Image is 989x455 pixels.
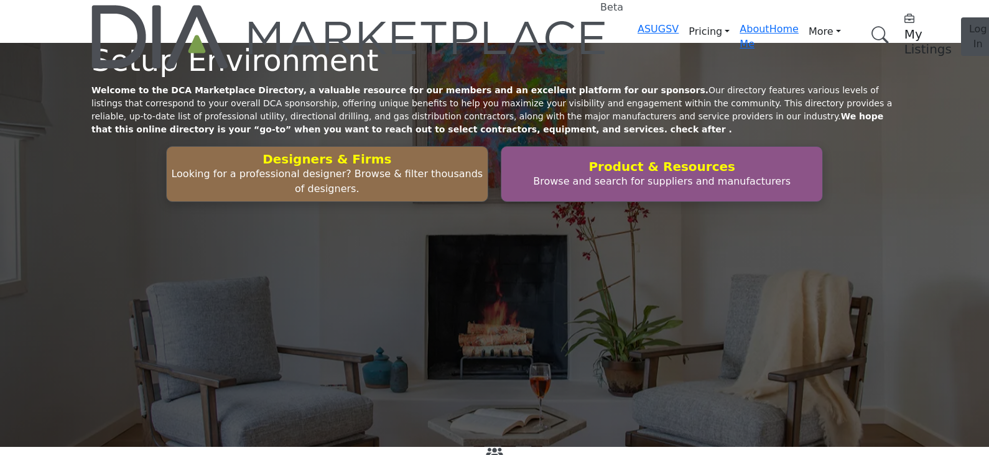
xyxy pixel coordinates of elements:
[600,1,623,13] h6: Beta
[170,167,484,196] p: Looking for a professional designer? Browse & filter thousands of designers.
[170,152,484,167] h2: Designers & Firms
[679,22,740,42] a: Pricing
[904,27,952,57] h5: My Listings
[91,84,898,136] p: Our directory features various levels of listings that correspond to your overall DCA sponsorship...
[166,146,488,202] button: Designers & Firms Looking for a professional designer? Browse & filter thousands of designers.
[638,23,679,35] a: ASUGSV
[904,12,952,57] div: My Listings
[91,5,608,68] img: Site Logo
[505,174,819,189] p: Browse and search for suppliers and manufacturers
[969,23,987,50] span: Log In
[501,146,823,202] button: Product & Resources Browse and search for suppliers and manufacturers
[505,159,819,174] h2: Product & Resources
[91,85,708,95] strong: Welcome to the DCA Marketplace Directory, a valuable resource for our members and an excellent pl...
[91,111,883,134] strong: We hope that this online directory is your “go-to” when you want to reach out to select contracto...
[91,5,608,68] a: Beta
[799,22,851,42] a: More
[858,19,897,52] a: Search
[740,23,769,50] a: About Me
[769,23,799,35] a: Home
